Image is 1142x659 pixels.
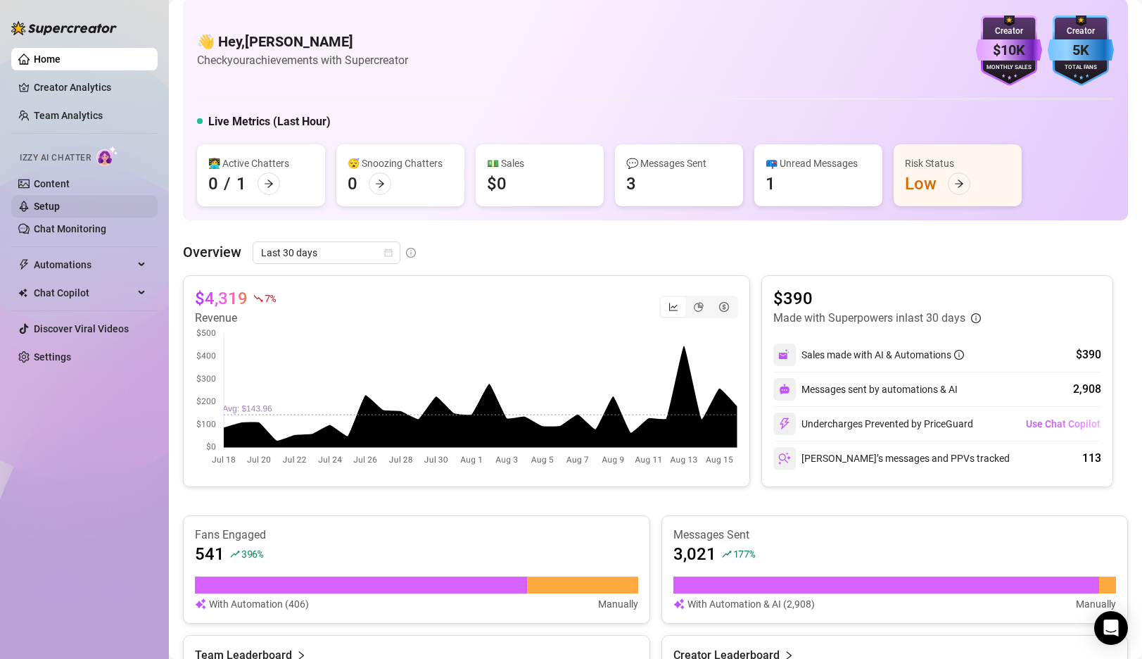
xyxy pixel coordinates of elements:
[197,32,408,51] h4: 👋 Hey, [PERSON_NAME]
[11,21,117,35] img: logo-BBDzfeDw.svg
[778,418,791,430] img: svg%3e
[976,63,1042,73] div: Monthly Sales
[598,596,638,612] article: Manually
[668,302,678,312] span: line-chart
[766,156,871,171] div: 📪 Unread Messages
[976,39,1042,61] div: $10K
[1076,346,1101,363] div: $390
[34,201,60,212] a: Setup
[694,302,704,312] span: pie-chart
[20,151,91,165] span: Izzy AI Chatter
[773,287,981,310] article: $390
[773,378,958,401] div: Messages sent by automations & AI
[719,302,729,312] span: dollar-circle
[34,76,146,99] a: Creator Analytics
[773,447,1010,470] div: [PERSON_NAME]’s messages and PPVs tracked
[195,310,275,327] article: Revenue
[208,172,218,195] div: 0
[208,156,314,171] div: 👩‍💻 Active Chatters
[659,296,738,318] div: segmented control
[208,113,331,130] h5: Live Metrics (Last Hour)
[1048,15,1114,86] img: blue-badge-DgoSNQY1.svg
[197,51,408,69] article: Check your achievements with Supercreator
[236,172,246,195] div: 1
[773,310,965,327] article: Made with Superpowers in last 30 days
[34,54,61,65] a: Home
[487,156,592,171] div: 💵 Sales
[183,241,241,263] article: Overview
[261,242,392,263] span: Last 30 days
[954,179,964,189] span: arrow-right
[673,596,685,612] img: svg%3e
[1048,63,1114,73] div: Total Fans
[673,543,716,565] article: 3,021
[18,259,30,270] span: thunderbolt
[626,172,636,195] div: 3
[34,253,134,276] span: Automations
[976,15,1042,86] img: purple-badge-B9DA21FR.svg
[954,350,964,360] span: info-circle
[971,313,981,323] span: info-circle
[384,249,393,257] span: calendar
[265,291,275,305] span: 7 %
[1094,611,1128,645] div: Open Intercom Messenger
[34,110,103,121] a: Team Analytics
[1082,450,1101,467] div: 113
[722,549,732,559] span: rise
[976,25,1042,38] div: Creator
[209,596,309,612] article: With Automation (406)
[766,172,775,195] div: 1
[1048,39,1114,61] div: 5K
[195,527,638,543] article: Fans Engaged
[778,452,791,465] img: svg%3e
[264,179,274,189] span: arrow-right
[34,323,129,334] a: Discover Viral Videos
[1076,596,1116,612] article: Manually
[230,549,240,559] span: rise
[96,146,118,166] img: AI Chatter
[375,179,385,189] span: arrow-right
[733,547,755,560] span: 177 %
[195,543,224,565] article: 541
[487,172,507,195] div: $0
[34,223,106,234] a: Chat Monitoring
[18,288,27,298] img: Chat Copilot
[1073,381,1101,398] div: 2,908
[905,156,1010,171] div: Risk Status
[778,349,791,361] img: svg%3e
[801,347,964,363] div: Sales made with AI & Automations
[195,596,206,612] img: svg%3e
[1048,25,1114,38] div: Creator
[34,178,70,189] a: Content
[1026,418,1100,429] span: Use Chat Copilot
[626,156,732,171] div: 💬 Messages Sent
[673,527,1117,543] article: Messages Sent
[406,248,416,258] span: info-circle
[779,384,790,395] img: svg%3e
[34,351,71,363] a: Settings
[195,287,248,310] article: $4,319
[348,172,357,195] div: 0
[241,547,263,560] span: 396 %
[253,294,263,303] span: fall
[34,282,134,304] span: Chat Copilot
[1025,413,1101,435] button: Use Chat Copilot
[687,596,815,612] article: With Automation & AI (2,908)
[773,413,973,435] div: Undercharges Prevented by PriceGuard
[348,156,453,171] div: 😴 Snoozing Chatters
